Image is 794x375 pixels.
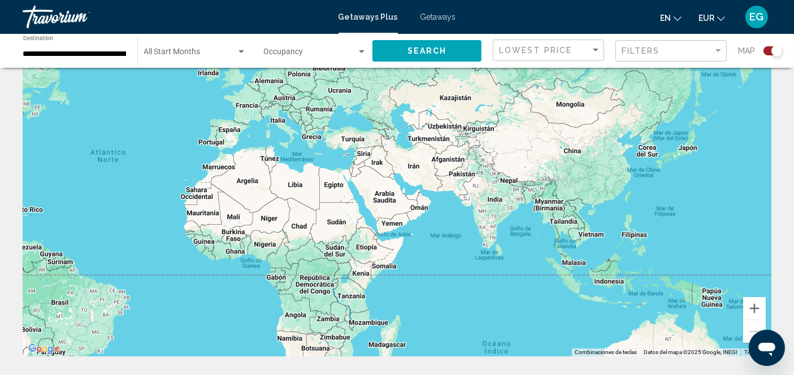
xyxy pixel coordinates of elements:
mat-select: Sort by [499,46,601,55]
img: Google [25,342,63,356]
iframe: Botón para iniciar la ventana de mensajería [749,330,785,366]
button: Ampliar [743,297,766,320]
span: Search [407,47,447,56]
a: Términos [744,349,768,355]
button: Search [372,40,481,61]
a: Abre esta zona en Google Maps (se abre en una nueva ventana) [25,342,63,356]
a: Getaways Plus [339,12,398,21]
button: User Menu [742,5,771,29]
span: Filters [622,46,660,55]
button: Reducir [743,320,766,343]
span: EG [750,11,764,23]
span: Datos del mapa ©2025 Google, INEGI [644,349,737,355]
span: en [660,14,671,23]
button: Change language [660,10,682,26]
span: EUR [698,14,714,23]
button: Change currency [698,10,725,26]
a: Getaways [420,12,456,21]
a: Travorium [23,6,327,28]
span: Map [738,43,755,59]
span: Lowest Price [499,46,572,55]
button: Filter [615,40,727,63]
button: Combinaciones de teclas [575,348,637,356]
